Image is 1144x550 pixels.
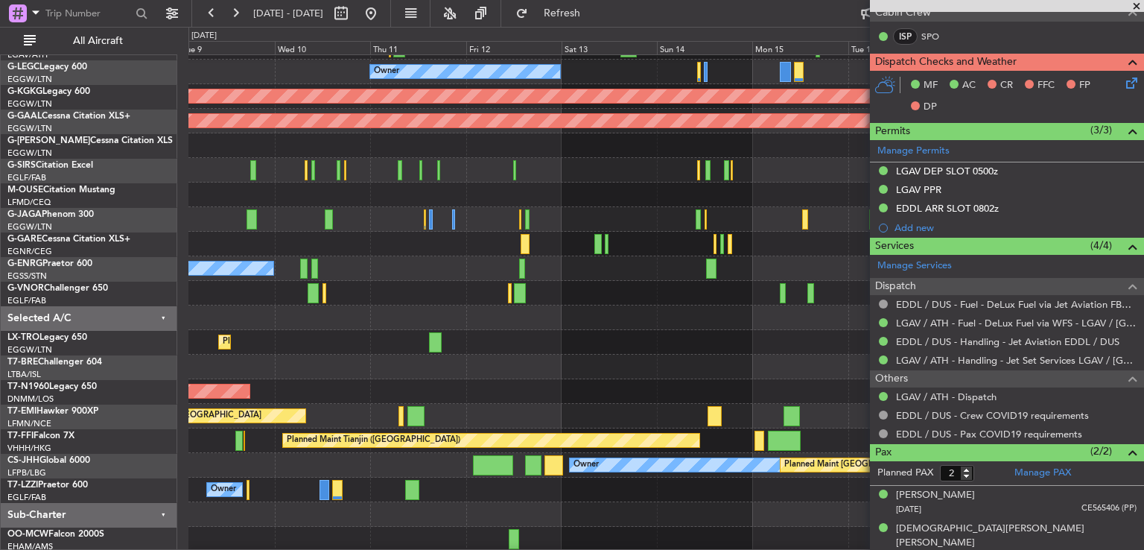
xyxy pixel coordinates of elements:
[7,333,87,342] a: LX-TROLegacy 650
[7,284,44,293] span: G-VNOR
[896,183,941,196] div: LGAV PPR
[119,405,261,427] div: Planned Maint [GEOGRAPHIC_DATA]
[7,295,46,306] a: EGLF/FAB
[39,36,157,46] span: All Aircraft
[924,100,937,115] span: DP
[752,41,848,54] div: Mon 15
[7,481,88,490] a: T7-LZZIPraetor 600
[962,78,976,93] span: AC
[7,432,34,440] span: T7-FFI
[7,123,52,134] a: EGGW/LTN
[253,7,323,20] span: [DATE] - [DATE]
[848,41,944,54] div: Tue 16
[7,136,173,145] a: G-[PERSON_NAME]Cessna Citation XLS
[7,407,98,416] a: T7-EMIHawker 900XP
[896,428,1082,440] a: EDDL / DUS - Pax COVID19 requirements
[7,456,90,465] a: CS-JHHGlobal 6000
[7,259,42,268] span: G-ENRG
[7,382,49,391] span: T7-N1960
[1090,122,1112,138] span: (3/3)
[896,317,1137,329] a: LGAV / ATH - Fuel - DeLux Fuel via WFS - LGAV / [GEOGRAPHIC_DATA]
[45,2,131,25] input: Trip Number
[7,161,93,170] a: G-SIRSCitation Excel
[1090,443,1112,459] span: (2/2)
[1000,78,1013,93] span: CR
[7,112,42,121] span: G-GAAL
[7,369,41,380] a: LTBA/ISL
[1079,78,1090,93] span: FP
[7,530,104,539] a: OO-MCWFalcon 2000S
[7,186,115,195] a: M-OUSECitation Mustang
[921,30,955,43] a: SPO
[374,60,399,83] div: Owner
[466,41,562,54] div: Fri 12
[7,98,52,110] a: EGGW/LTN
[896,354,1137,367] a: LGAV / ATH - Handling - Jet Set Services LGAV / [GEOGRAPHIC_DATA]
[223,331,320,353] div: Planned Maint Dusseldorf
[7,136,90,145] span: G-[PERSON_NAME]
[875,238,914,255] span: Services
[7,382,97,391] a: T7-N1960Legacy 650
[1037,78,1055,93] span: FFC
[16,29,162,53] button: All Aircraft
[7,74,52,85] a: EGGW/LTN
[7,235,42,244] span: G-GARE
[7,432,74,440] a: T7-FFIFalcon 7X
[509,1,598,25] button: Refresh
[7,358,38,367] span: T7-BRE
[875,444,892,461] span: Pax
[7,271,47,282] a: EGSS/STN
[7,344,52,355] a: EGGW/LTN
[275,41,370,54] div: Wed 10
[877,466,933,481] label: Planned PAX
[531,8,594,19] span: Refresh
[7,161,36,170] span: G-SIRS
[1081,502,1137,515] span: CE565406 (PP)
[896,298,1137,311] a: EDDL / DUS - Fuel - DeLux Fuel via Jet Aviation FBO - EDDL / DUS
[7,186,43,195] span: M-OUSE
[1090,238,1112,253] span: (4/4)
[784,454,1019,476] div: Planned Maint [GEOGRAPHIC_DATA] ([GEOGRAPHIC_DATA])
[7,443,51,454] a: VHHH/HKG
[875,123,910,140] span: Permits
[7,284,108,293] a: G-VNORChallenger 650
[7,197,51,208] a: LFMD/CEQ
[7,259,92,268] a: G-ENRGPraetor 600
[896,165,998,177] div: LGAV DEP SLOT 0500z
[896,391,997,403] a: LGAV / ATH - Dispatch
[562,41,657,54] div: Sat 13
[7,235,130,244] a: G-GARECessna Citation XLS+
[1014,466,1071,481] a: Manage PAX
[877,144,950,159] a: Manage Permits
[7,63,87,72] a: G-LEGCLegacy 600
[7,456,39,465] span: CS-JHH
[7,492,46,503] a: EGLF/FAB
[7,221,52,233] a: EGGW/LTN
[7,407,36,416] span: T7-EMI
[7,49,48,60] a: LGAV/ATH
[896,504,921,515] span: [DATE]
[877,259,952,274] a: Manage Services
[893,28,918,45] div: ISP
[7,172,46,183] a: EGLF/FAB
[894,221,1137,234] div: Add new
[7,393,54,405] a: DNMM/LOS
[7,333,39,342] span: LX-TRO
[7,63,39,72] span: G-LEGC
[875,54,1017,71] span: Dispatch Checks and Weather
[7,358,102,367] a: T7-BREChallenger 604
[7,87,42,96] span: G-KGKG
[7,87,90,96] a: G-KGKGLegacy 600
[875,278,916,295] span: Dispatch
[896,488,975,503] div: [PERSON_NAME]
[191,30,217,42] div: [DATE]
[7,481,38,490] span: T7-LZZI
[7,530,48,539] span: OO-MCW
[896,202,999,215] div: EDDL ARR SLOT 0802z
[7,210,94,219] a: G-JAGAPhenom 300
[370,41,465,54] div: Thu 11
[573,454,599,476] div: Owner
[7,467,46,478] a: LFPB/LBG
[896,335,1119,348] a: EDDL / DUS - Handling - Jet Aviation EDDL / DUS
[7,418,51,429] a: LFMN/NCE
